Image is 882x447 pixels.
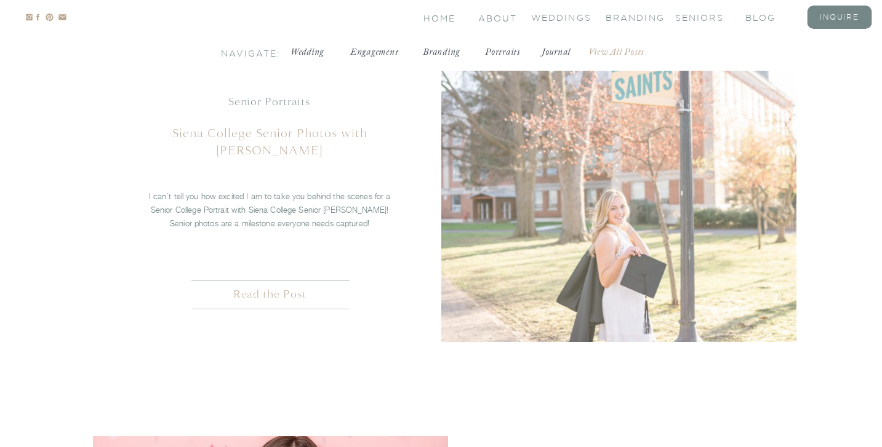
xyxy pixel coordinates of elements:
a: View All Posts [588,46,662,58]
a: Home [423,12,457,23]
h3: Navigate: [221,47,270,57]
a: Read the Post [167,287,373,304]
a: Senior Portraits [228,95,311,109]
a: branding [606,12,655,22]
a: Engagement [345,46,404,58]
a: Portraits [484,46,521,58]
a: About [478,12,515,23]
a: inquire [815,12,864,22]
a: seniors [675,12,724,22]
a: Journal [538,46,575,58]
p: I can’t tell you how excited I am to take you behind the scenes for a Senior College Portrait wit... [142,189,398,230]
a: Siena College Senior Photos with Christina [441,68,796,342]
a: Branding [419,46,465,58]
a: Siena College Senior Photos with [PERSON_NAME] [172,125,367,158]
a: Weddings [531,12,580,22]
a: blog [745,12,795,22]
a: Wedding [287,46,327,58]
